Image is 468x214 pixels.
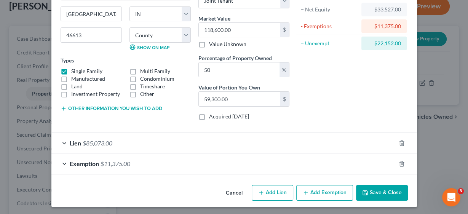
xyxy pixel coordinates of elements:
[280,62,289,77] div: %
[209,40,246,48] label: Value Unknown
[199,62,280,77] input: 0.00
[198,14,230,22] label: Market Value
[140,67,170,75] label: Multi Family
[70,160,99,167] span: Exemption
[71,75,105,83] label: Manufactured
[367,6,401,13] div: $33,527.00
[209,113,249,120] label: Acquired [DATE]
[301,22,358,30] div: - Exemptions
[280,23,289,37] div: $
[83,139,112,147] span: $85,073.00
[61,7,121,21] input: Enter city...
[71,83,83,90] label: Land
[220,186,249,201] button: Cancel
[199,23,280,37] input: 0.00
[356,185,408,201] button: Save & Close
[367,40,401,47] div: $22,152.00
[199,92,280,106] input: 0.00
[140,83,165,90] label: Timeshare
[301,6,358,13] div: = Net Equity
[301,40,358,47] div: = Unexempt
[458,188,464,194] span: 3
[61,105,162,112] button: Other information you wish to add
[129,44,169,50] a: Show on Map
[70,139,81,147] span: Lien
[140,75,174,83] label: Condominium
[198,83,260,91] label: Value of Portion You Own
[140,90,154,98] label: Other
[252,185,293,201] button: Add Lien
[367,22,401,30] div: $11,375.00
[101,160,130,167] span: $11,375.00
[296,185,353,201] button: Add Exemption
[198,54,272,62] label: Percentage of Property Owned
[61,27,122,43] input: Enter zip...
[61,56,74,64] label: Types
[280,92,289,106] div: $
[71,90,120,98] label: Investment Property
[71,67,102,75] label: Single Family
[442,188,460,206] iframe: Intercom live chat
